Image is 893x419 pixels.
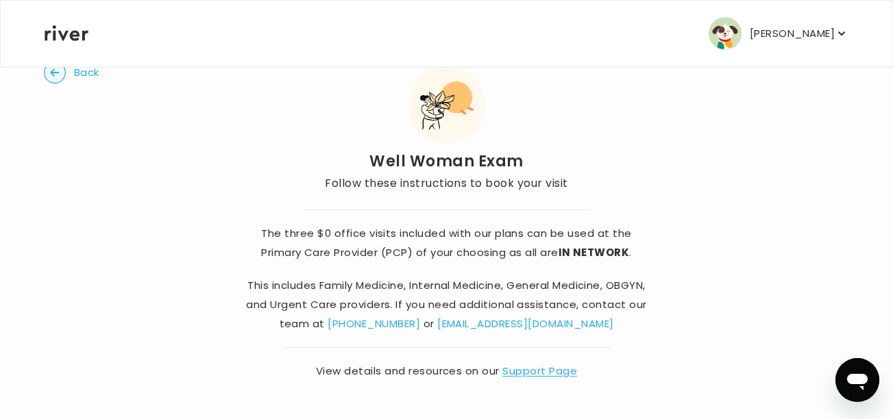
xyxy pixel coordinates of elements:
[328,316,420,331] a: [PHONE_NUMBER]
[835,358,879,402] iframe: Button to launch messaging window
[559,245,630,259] strong: IN NETWORK
[241,361,652,381] span: View details and resources on our
[325,174,567,193] p: Follow these instructions to book your visit
[325,152,567,171] h2: Well Woman Exam
[74,63,99,82] span: Back
[241,276,652,333] p: This includes Family Medicine, Internal Medicine, General Medicine, OBGYN, and Urgent Care provid...
[709,17,848,50] button: user avatar[PERSON_NAME]
[44,62,99,84] button: Back
[709,17,742,50] img: user avatar
[437,316,613,331] a: [EMAIL_ADDRESS][DOMAIN_NAME]
[750,24,835,43] p: [PERSON_NAME]
[241,224,652,262] p: The three $0 office visits included with our plans can be used at the Primary Care Provider (PCP)...
[502,364,577,378] a: Support Page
